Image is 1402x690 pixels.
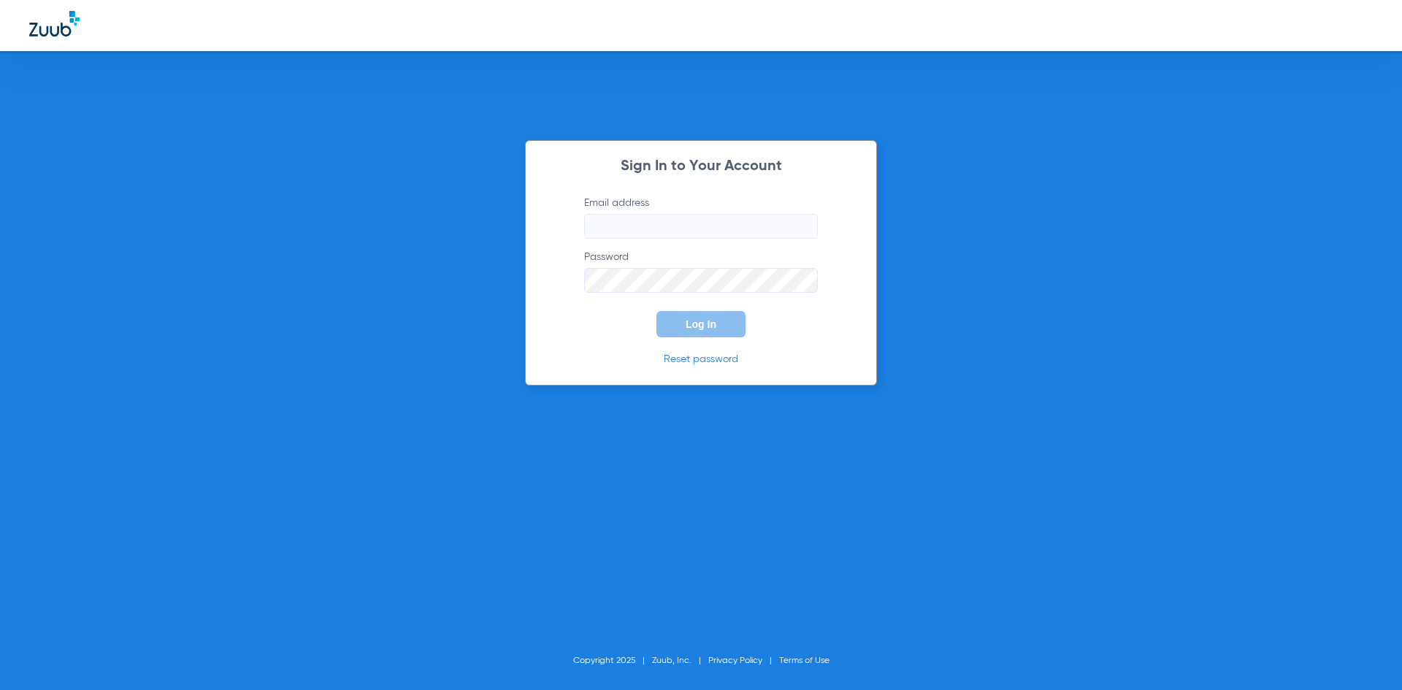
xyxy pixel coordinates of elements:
[584,268,818,293] input: Password
[708,656,762,665] a: Privacy Policy
[584,196,818,239] label: Email address
[584,214,818,239] input: Email address
[656,311,746,337] button: Log In
[29,11,80,37] img: Zuub Logo
[562,159,840,174] h2: Sign In to Your Account
[573,653,652,668] li: Copyright 2025
[664,354,738,364] a: Reset password
[652,653,708,668] li: Zuub, Inc.
[686,318,716,330] span: Log In
[779,656,830,665] a: Terms of Use
[584,250,818,293] label: Password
